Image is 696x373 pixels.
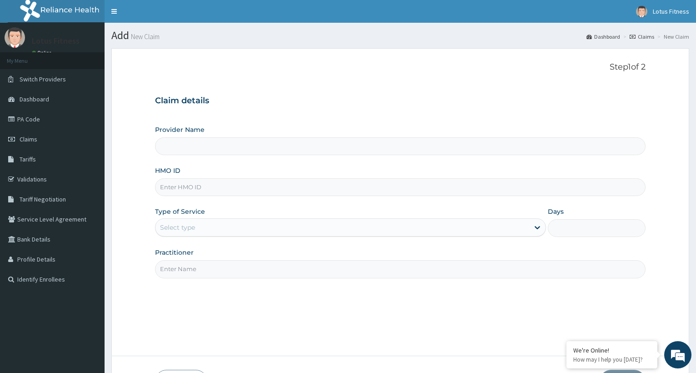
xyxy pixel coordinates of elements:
[20,95,49,103] span: Dashboard
[160,223,195,232] div: Select type
[586,33,620,40] a: Dashboard
[32,37,80,45] p: Lotus Fitness
[155,166,180,175] label: HMO ID
[32,50,54,56] a: Online
[155,62,646,72] p: Step 1 of 2
[155,125,205,134] label: Provider Name
[155,207,205,216] label: Type of Service
[636,6,647,17] img: User Image
[129,33,160,40] small: New Claim
[655,33,689,40] li: New Claim
[111,30,689,41] h1: Add
[573,346,651,354] div: We're Online!
[20,195,66,203] span: Tariff Negotiation
[548,207,564,216] label: Days
[5,27,25,48] img: User Image
[155,260,646,278] input: Enter Name
[653,7,689,15] span: Lotus Fitness
[155,248,194,257] label: Practitioner
[630,33,654,40] a: Claims
[20,75,66,83] span: Switch Providers
[155,96,646,106] h3: Claim details
[20,135,37,143] span: Claims
[155,178,646,196] input: Enter HMO ID
[573,356,651,363] p: How may I help you today?
[20,155,36,163] span: Tariffs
